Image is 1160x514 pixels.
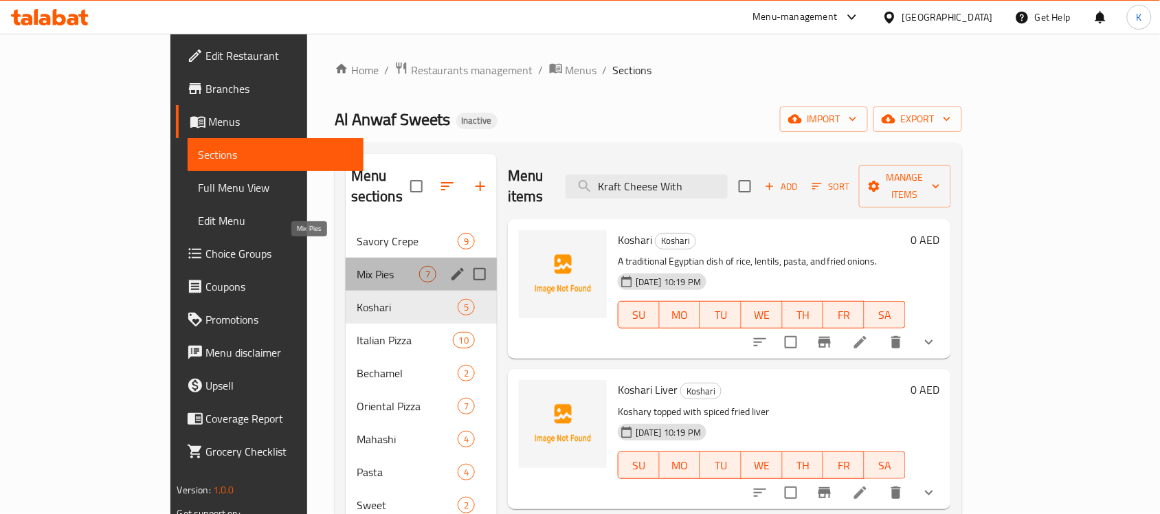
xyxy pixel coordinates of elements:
[206,80,353,97] span: Branches
[346,456,497,489] div: Pasta4
[829,456,859,476] span: FR
[870,169,940,203] span: Manage items
[206,344,353,361] span: Menu disclaimer
[783,301,824,328] button: TH
[431,170,464,203] span: Sort sections
[865,451,906,479] button: SA
[176,303,364,336] a: Promotions
[884,111,951,128] span: export
[870,305,900,325] span: SA
[618,451,660,479] button: SU
[176,237,364,270] a: Choice Groups
[921,334,937,350] svg: Show Choices
[357,266,419,282] span: Mix Pies
[780,107,868,132] button: import
[176,369,364,402] a: Upsell
[823,451,865,479] button: FR
[803,176,859,197] span: Sort items
[630,276,706,289] span: [DATE] 10:19 PM
[913,476,946,509] button: show more
[420,268,436,281] span: 7
[206,410,353,427] span: Coverage Report
[921,484,937,501] svg: Show Choices
[357,332,453,348] span: Italian Pizza
[214,481,235,499] span: 1.0.0
[680,383,722,399] div: Koshari
[176,336,364,369] a: Menu disclaimer
[911,230,940,249] h6: 0 AED
[808,476,841,509] button: Branch-specific-item
[458,497,475,513] div: items
[206,377,353,394] span: Upsell
[741,301,783,328] button: WE
[206,311,353,328] span: Promotions
[566,62,597,78] span: Menus
[865,301,906,328] button: SA
[902,10,993,25] div: [GEOGRAPHIC_DATA]
[808,326,841,359] button: Branch-specific-item
[852,334,869,350] a: Edit menu item
[783,451,824,479] button: TH
[747,305,777,325] span: WE
[458,301,474,314] span: 5
[823,301,865,328] button: FR
[454,334,474,347] span: 10
[199,179,353,196] span: Full Menu View
[351,166,410,207] h2: Menu sections
[188,138,364,171] a: Sections
[464,170,497,203] button: Add section
[747,456,777,476] span: WE
[812,179,850,194] span: Sort
[458,464,475,480] div: items
[911,380,940,399] h6: 0 AED
[744,326,777,359] button: sort-choices
[206,443,353,460] span: Grocery Checklist
[176,72,364,105] a: Branches
[447,264,468,284] button: edit
[346,390,497,423] div: Oriental Pizza7
[603,62,607,78] li: /
[458,398,475,414] div: items
[346,324,497,357] div: Italian Pizza10
[829,305,859,325] span: FR
[357,233,458,249] div: Savory Crepe
[618,253,906,270] p: A traditional Egyptian dish of rice, lentils, pasta, and fried onions.
[753,9,838,25] div: Menu-management
[458,431,475,447] div: items
[188,204,364,237] a: Edit Menu
[176,270,364,303] a: Coupons
[357,365,458,381] span: Bechamel
[335,104,451,135] span: Al Anwaf Sweets
[206,245,353,262] span: Choice Groups
[788,305,818,325] span: TH
[618,403,906,421] p: Koshary topped with spiced fried liver
[744,476,777,509] button: sort-choices
[763,179,800,194] span: Add
[402,172,431,201] span: Select all sections
[199,146,353,163] span: Sections
[357,431,458,447] span: Mahashi
[706,456,736,476] span: TU
[357,464,458,480] span: Pasta
[809,176,854,197] button: Sort
[456,113,498,129] div: Inactive
[458,499,474,512] span: 2
[206,47,353,64] span: Edit Restaurant
[176,105,364,138] a: Menus
[613,62,652,78] span: Sections
[549,61,597,79] a: Menus
[566,175,728,199] input: search
[357,398,458,414] span: Oriental Pizza
[791,111,857,128] span: import
[458,367,474,380] span: 2
[357,497,458,513] div: Sweet
[458,400,474,413] span: 7
[458,235,474,248] span: 9
[411,62,533,78] span: Restaurants management
[660,301,701,328] button: MO
[759,176,803,197] span: Add item
[788,456,818,476] span: TH
[630,426,706,439] span: [DATE] 10:19 PM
